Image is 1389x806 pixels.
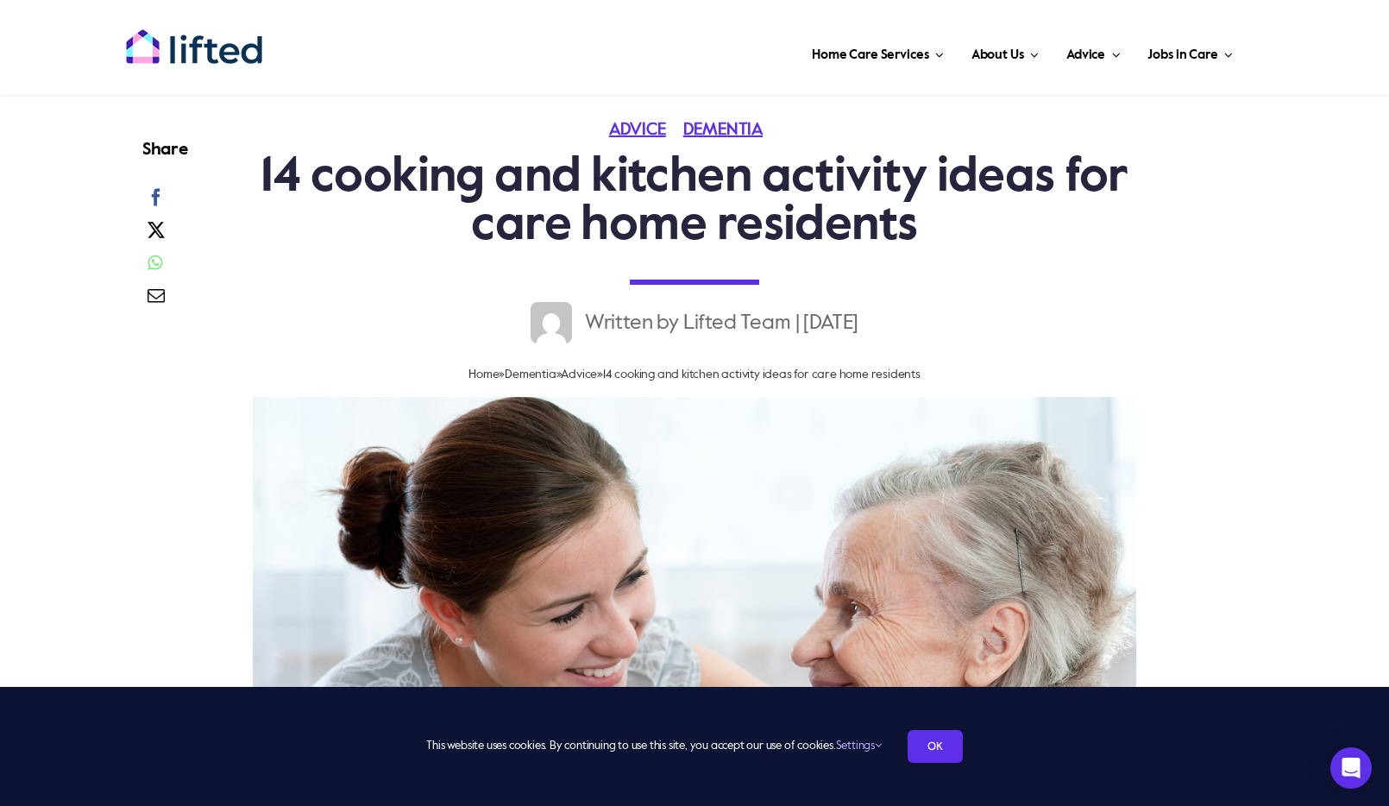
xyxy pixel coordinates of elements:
a: Advice [1061,26,1125,78]
a: Advice [609,122,683,139]
nav: Breadcrumb [243,361,1146,388]
a: lifted-logo [125,28,263,46]
a: Home Care Services [807,26,949,78]
a: Jobs in Care [1142,26,1238,78]
a: Home [468,368,499,381]
span: Home Care Services [812,41,928,69]
span: This website uses cookies. By continuing to use this site, you accept our use of cookies. [426,733,881,760]
a: Settings [836,740,882,752]
nav: Main Menu [318,26,1238,78]
span: About Us [971,41,1024,69]
span: » » » [468,368,921,381]
h1: 14 cooking and kitchen activity ideas for care home residents [243,154,1146,250]
span: Jobs in Care [1147,41,1217,69]
div: Open Intercom Messenger [1330,747,1372,789]
a: OK [908,730,963,763]
a: Dementia [683,122,780,139]
span: Advice [1066,41,1105,69]
a: Dementia [505,368,556,381]
span: Categories: , [609,122,780,139]
a: Advice [561,368,597,381]
span: 14 cooking and kitchen activity ideas for care home residents [603,368,921,381]
a: About Us [966,26,1044,78]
